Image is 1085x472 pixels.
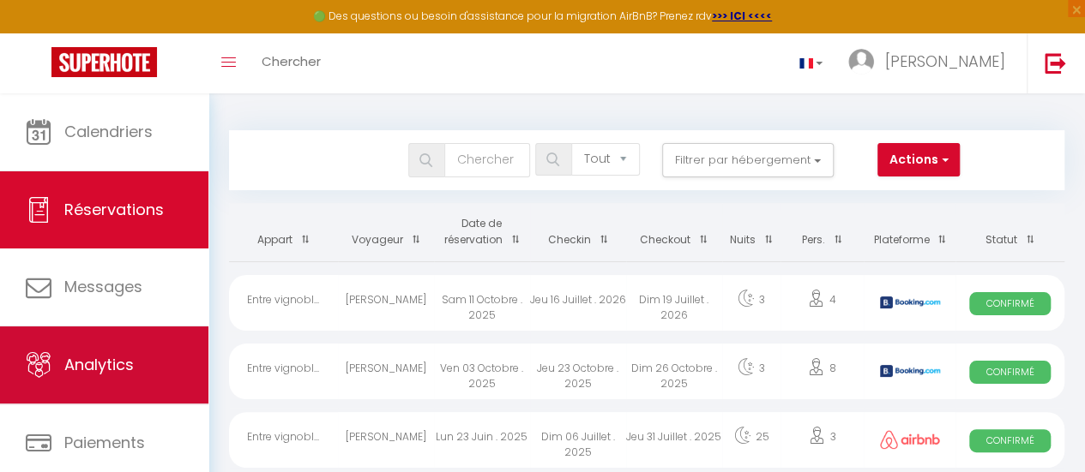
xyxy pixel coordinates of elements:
[444,143,530,177] input: Chercher
[835,33,1027,93] a: ... [PERSON_NAME]
[64,432,145,453] span: Paiements
[249,33,334,93] a: Chercher
[877,143,960,177] button: Actions
[64,354,134,375] span: Analytics
[712,9,772,23] a: >>> ICI <<<<
[781,203,864,261] th: Sort by people
[848,49,874,75] img: ...
[955,203,1064,261] th: Sort by status
[722,203,781,261] th: Sort by nights
[885,51,1005,72] span: [PERSON_NAME]
[434,203,530,261] th: Sort by booking date
[51,47,157,77] img: Super Booking
[338,203,434,261] th: Sort by guest
[229,203,338,261] th: Sort by rentals
[662,143,834,177] button: Filtrer par hébergement
[626,203,722,261] th: Sort by checkout
[64,276,142,297] span: Messages
[864,203,955,261] th: Sort by channel
[530,203,626,261] th: Sort by checkin
[64,121,153,142] span: Calendriers
[64,199,164,220] span: Réservations
[262,52,321,70] span: Chercher
[1045,52,1066,74] img: logout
